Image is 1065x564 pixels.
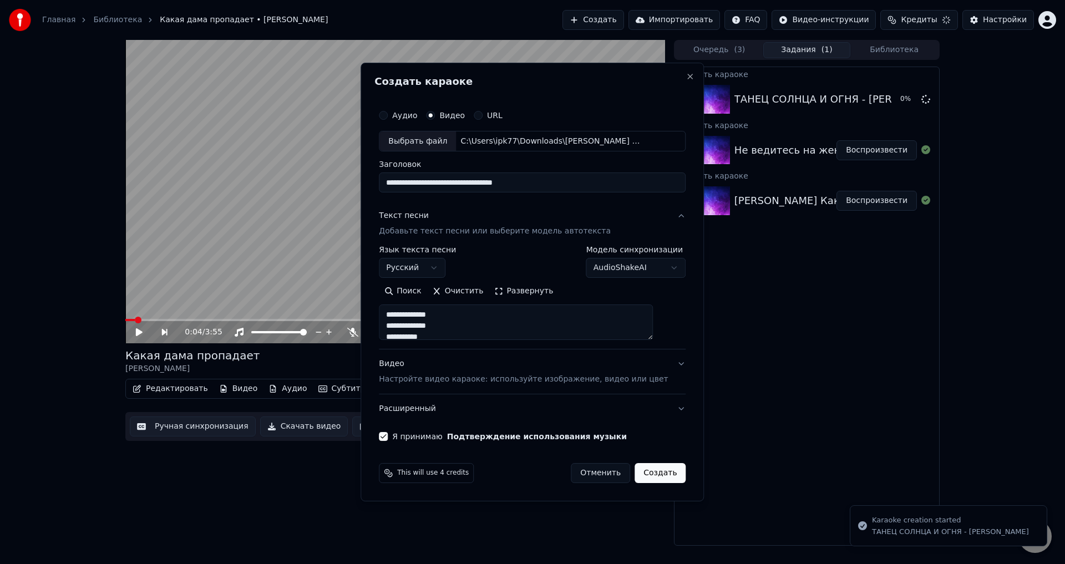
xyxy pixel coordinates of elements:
[427,283,489,301] button: Очистить
[397,469,469,477] span: This will use 4 credits
[489,283,559,301] button: Развернуть
[379,374,668,385] p: Настройте видео караоке: используйте изображение, видео или цвет
[379,350,686,394] button: ВидеоНастройте видео караоке: используйте изображение, видео или цвет
[571,463,630,483] button: Отменить
[379,226,611,237] p: Добавьте текст песни или выберите модель автотекста
[379,211,429,222] div: Текст песни
[392,433,627,440] label: Я принимаю
[447,433,627,440] button: Я принимаю
[456,136,645,147] div: C:\Users\ipk77\Downloads\[PERSON_NAME] ТАНЕЦ СОЛНЦА И ОГНЯ .mp4
[374,77,690,87] h2: Создать караоке
[379,131,456,151] div: Выбрать файл
[487,111,503,119] label: URL
[392,111,417,119] label: Аудио
[379,359,668,385] div: Видео
[379,394,686,423] button: Расширенный
[635,463,686,483] button: Создать
[439,111,465,119] label: Видео
[379,246,686,349] div: Текст песниДобавьте текст песни или выберите модель автотекста
[586,246,686,254] label: Модель синхронизации
[379,202,686,246] button: Текст песниДобавьте текст песни или выберите модель автотекста
[379,161,686,169] label: Заголовок
[379,283,427,301] button: Поиск
[379,246,456,254] label: Язык текста песни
